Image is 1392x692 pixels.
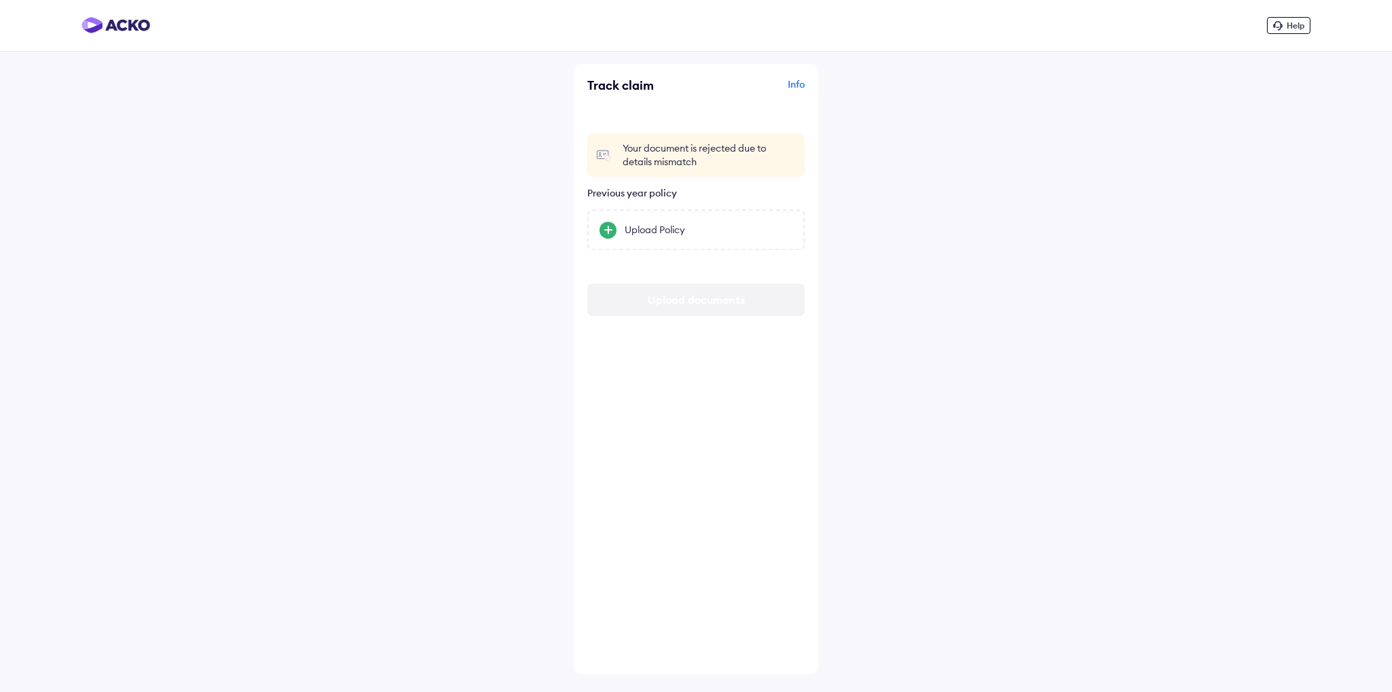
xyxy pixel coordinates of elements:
div: Your document is rejected due to details mismatch [623,139,797,167]
span: Help [1287,20,1304,31]
div: Info [699,77,805,103]
img: horizontal-gradient.png [82,17,150,33]
div: Upload Policy [625,221,793,235]
div: Previous year policy [587,185,805,197]
div: Track claim [587,77,693,93]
